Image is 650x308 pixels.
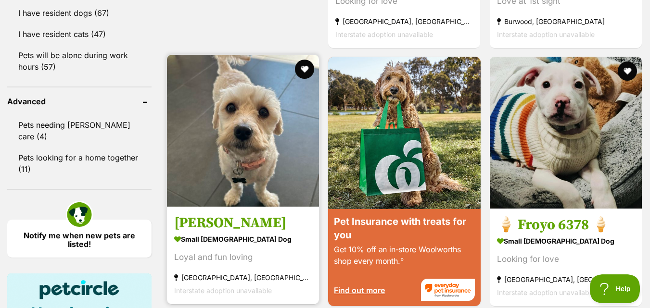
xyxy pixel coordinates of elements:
a: I have resident dogs (67) [7,3,152,23]
h3: [PERSON_NAME] [174,214,312,232]
a: Pets needing [PERSON_NAME] care (4) [7,115,152,147]
a: 🍦 Froyo 6378 🍦 small [DEMOGRAPHIC_DATA] Dog Looking for love [GEOGRAPHIC_DATA], [GEOGRAPHIC_DATA]... [490,209,642,306]
strong: Burwood, [GEOGRAPHIC_DATA] [497,14,635,27]
img: 🍦 Froyo 6378 🍦 - American Staffordshire Terrier Dog [490,57,642,209]
strong: small [DEMOGRAPHIC_DATA] Dog [497,234,635,248]
strong: [GEOGRAPHIC_DATA], [GEOGRAPHIC_DATA] [497,273,635,286]
span: Interstate adoption unavailable [335,30,433,38]
strong: small [DEMOGRAPHIC_DATA] Dog [174,232,312,246]
div: Loyal and fun loving [174,251,312,264]
img: adc.png [137,0,143,7]
strong: [GEOGRAPHIC_DATA], [GEOGRAPHIC_DATA] [174,271,312,284]
iframe: Help Scout Beacon - Open [590,274,640,303]
span: Interstate adoption unavailable [497,288,595,296]
button: favourite [618,62,637,81]
img: Lucy - Maltese Dog [167,55,319,207]
a: [PERSON_NAME] small [DEMOGRAPHIC_DATA] Dog Loyal and fun loving [GEOGRAPHIC_DATA], [GEOGRAPHIC_DA... [167,207,319,304]
a: Pets will be alone during work hours (57) [7,45,152,77]
header: Advanced [7,97,152,106]
img: https://img.kwcdn.com/product/fancy/1aac7b62-600a-41d6-9684-49d3ef1add64.jpg?imageMogr2/strip/siz... [74,97,144,192]
img: https://img.kwcdn.com/product/fancy/b3917854-14fb-4345-85ed-f9213f0a16df.jpg?imageMogr2/strip/siz... [74,194,144,289]
a: Notify me when new pets are listed! [7,220,152,258]
a: I have resident cats (47) [7,24,152,44]
span: Interstate adoption unavailable [174,286,272,295]
span: Interstate adoption unavailable [497,30,595,38]
h3: 🍦 Froyo 6378 🍦 [497,216,635,234]
strong: [GEOGRAPHIC_DATA], [GEOGRAPHIC_DATA] [335,14,473,27]
div: Looking for love [497,253,635,266]
a: Pets looking for a home together (11) [7,148,152,179]
button: favourite [295,60,314,79]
